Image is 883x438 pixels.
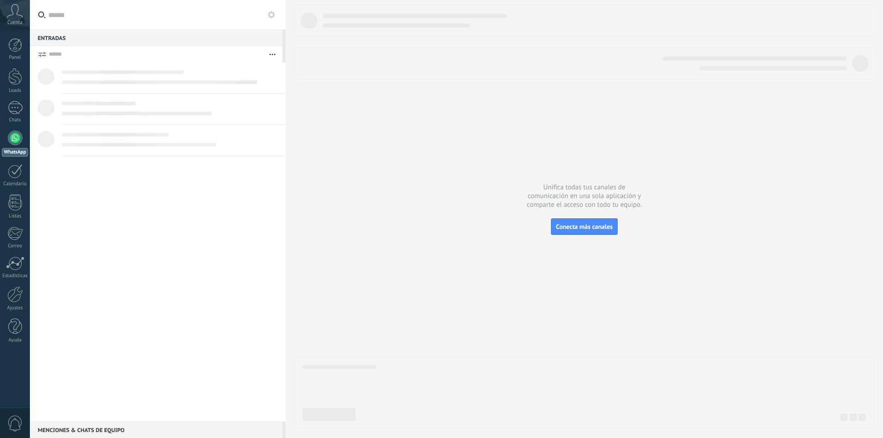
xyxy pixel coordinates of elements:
[2,88,29,94] div: Leads
[556,222,613,231] span: Conecta más canales
[30,421,282,438] div: Menciones & Chats de equipo
[2,55,29,61] div: Panel
[2,213,29,219] div: Listas
[2,273,29,279] div: Estadísticas
[2,305,29,311] div: Ajustes
[2,181,29,187] div: Calendario
[551,218,618,235] button: Conecta más canales
[30,29,282,46] div: Entradas
[2,337,29,343] div: Ayuda
[2,117,29,123] div: Chats
[2,148,28,157] div: WhatsApp
[7,20,23,26] span: Cuenta
[2,243,29,249] div: Correo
